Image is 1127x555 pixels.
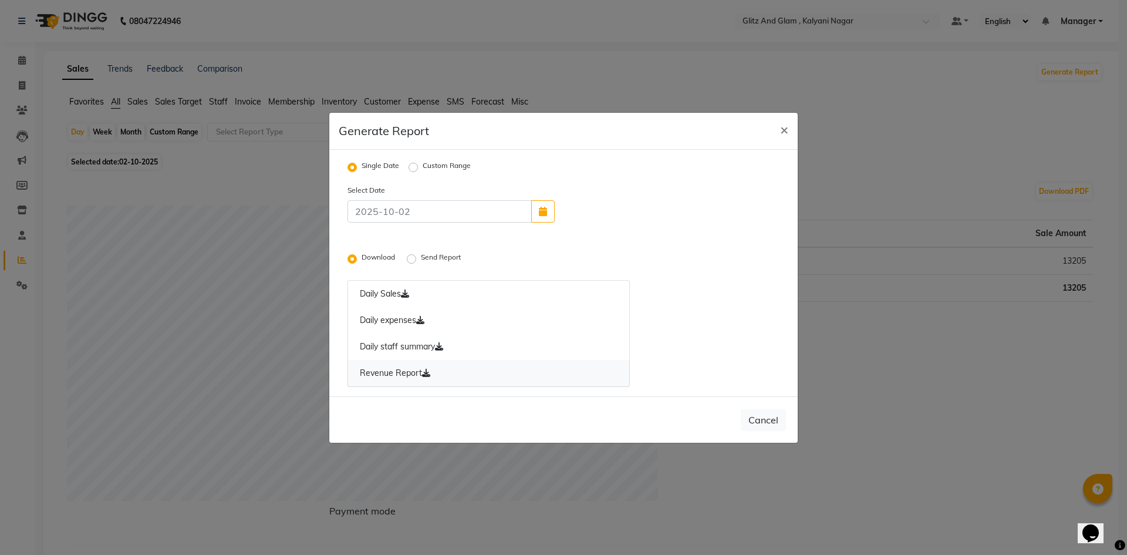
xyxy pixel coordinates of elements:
[362,160,399,174] label: Single Date
[771,113,798,146] button: Close
[347,360,630,387] a: Revenue Report
[339,122,429,140] h5: Generate Report
[362,252,397,266] label: Download
[347,280,630,308] a: Daily Sales
[421,252,463,266] label: Send Report
[347,334,630,361] a: Daily staff summary
[347,200,532,223] input: 2025-10-02
[741,409,786,431] button: Cancel
[347,307,630,334] a: Daily expenses
[339,185,451,196] label: Select Date
[780,120,788,138] span: ×
[423,160,471,174] label: Custom Range
[1078,508,1115,543] iframe: chat widget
